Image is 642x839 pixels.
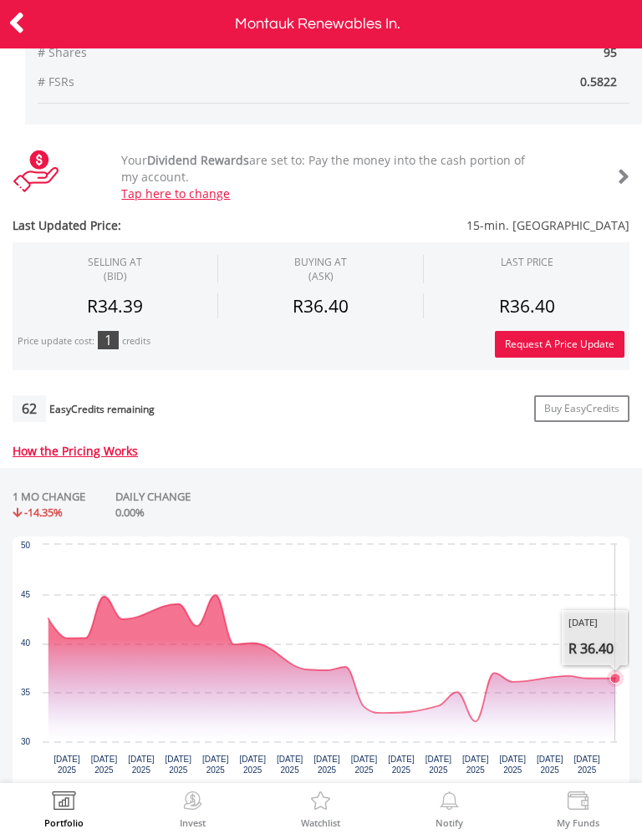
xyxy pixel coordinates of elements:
text: [DATE] 2025 [91,755,118,775]
img: View Notifications [436,791,462,815]
span: 0.5822 [334,74,629,90]
span: # Shares [38,44,334,61]
path: Wednesday, 20 Aug, 12:49:04.036, 36.4. [610,674,620,684]
text: [DATE] 2025 [313,755,340,775]
text: [DATE] 2025 [128,755,155,775]
text: [DATE] 2025 [462,755,489,775]
div: Price update cost: [18,335,94,348]
span: (ASK) [294,269,347,283]
a: Watchlist [301,791,340,827]
div: Your are set to: Pay the money into the cash portion of my account. [109,152,535,202]
a: Invest [180,791,206,827]
a: My Funds [557,791,599,827]
span: R36.40 [499,294,555,318]
span: R34.39 [87,294,143,318]
span: 15-min. [GEOGRAPHIC_DATA] [270,217,630,234]
div: 1 MO CHANGE [13,489,85,505]
div: SELLING AT [88,255,142,283]
span: (BID) [88,269,142,283]
span: 95 [334,44,629,61]
label: My Funds [557,818,599,827]
text: 50 [21,541,31,550]
b: Dividend Rewards [147,152,249,168]
text: 40 [21,638,31,648]
img: Watchlist [308,791,334,815]
div: DAILY CHANGE [115,489,244,505]
span: R36.40 [293,294,349,318]
text: [DATE] 2025 [425,755,452,775]
a: How the Pricing Works [13,443,138,459]
div: 1 [98,331,119,349]
label: Portfolio [44,818,84,827]
text: [DATE] 2025 [388,755,415,775]
span: # FSRs [38,74,334,90]
span: -14.35% [24,505,63,520]
svg: Interactive chart [13,536,629,787]
img: Invest Now [180,791,206,815]
text: [DATE] 2025 [573,755,600,775]
span: Last Updated Price: [13,217,270,234]
div: 62 [13,395,46,422]
button: Request A Price Update [495,331,624,358]
a: Notify [436,791,463,827]
a: Tap here to change [121,186,230,201]
text: [DATE] 2025 [277,755,303,775]
text: [DATE] 2025 [53,755,80,775]
div: LAST PRICE [501,255,553,269]
label: Invest [180,818,206,827]
span: BUYING AT [294,255,347,283]
a: Buy EasyCredits [534,395,629,422]
text: [DATE] 2025 [537,755,563,775]
span: 0.00% [115,505,145,520]
text: [DATE] 2025 [166,755,192,775]
text: 45 [21,590,31,599]
div: credits [122,335,150,348]
div: Chart. Highcharts interactive chart. [13,536,629,787]
label: Watchlist [301,818,340,827]
div: EasyCredits remaining [49,404,155,418]
text: [DATE] 2025 [500,755,527,775]
label: Notify [436,818,463,827]
text: [DATE] 2025 [202,755,229,775]
text: [DATE] 2025 [351,755,378,775]
text: 35 [21,688,31,697]
img: View Funds [565,791,591,815]
text: [DATE] 2025 [239,755,266,775]
img: View Portfolio [51,791,77,815]
text: 30 [21,737,31,746]
a: Portfolio [44,791,84,827]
